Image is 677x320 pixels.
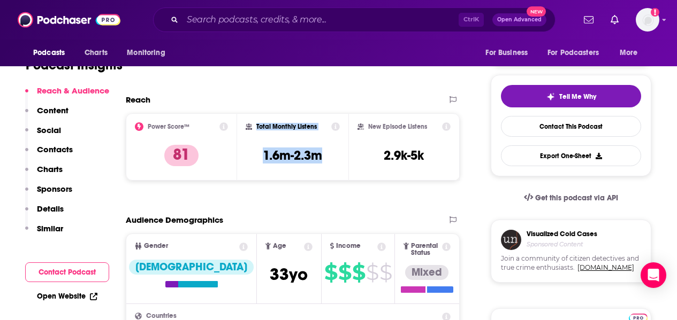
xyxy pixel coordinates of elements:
[18,10,120,30] img: Podchaser - Follow, Share and Rate Podcasts
[541,43,614,63] button: open menu
[459,13,484,27] span: Ctrl K
[37,184,72,194] p: Sponsors
[636,8,659,32] img: User Profile
[641,262,666,288] div: Open Intercom Messenger
[127,45,165,60] span: Monitoring
[25,204,64,223] button: Details
[78,43,114,63] a: Charts
[535,193,618,202] span: Get this podcast via API
[273,243,286,249] span: Age
[547,45,599,60] span: For Podcasters
[527,230,597,238] h3: Visualized Cold Cases
[126,95,150,105] h2: Reach
[580,11,598,29] a: Show notifications dropdown
[25,144,73,164] button: Contacts
[256,123,317,130] h2: Total Monthly Listens
[324,264,337,281] span: $
[577,263,634,271] a: [DOMAIN_NAME]
[119,43,179,63] button: open menu
[26,43,79,63] button: open menu
[25,105,69,125] button: Content
[366,264,378,281] span: $
[25,125,61,145] button: Social
[144,243,168,249] span: Gender
[501,230,521,250] img: coldCase.18b32719.png
[263,147,322,163] h3: 1.6m-2.3m
[25,184,72,204] button: Sponsors
[559,92,596,101] span: Tell Me Why
[491,220,651,308] a: Visualized Cold CasesSponsored ContentJoin a community of citizen detectives and true crime enthu...
[606,11,623,29] a: Show notifications dropdown
[338,264,351,281] span: $
[384,147,424,163] h3: 2.9k-5k
[37,223,63,233] p: Similar
[492,13,546,26] button: Open AdvancedNew
[37,125,61,135] p: Social
[620,45,638,60] span: More
[37,164,63,174] p: Charts
[636,8,659,32] button: Show profile menu
[126,215,223,225] h2: Audience Demographics
[501,145,641,166] button: Export One-Sheet
[405,265,448,280] div: Mixed
[270,264,308,285] span: 33 yo
[352,264,365,281] span: $
[368,123,427,130] h2: New Episode Listens
[485,45,528,60] span: For Business
[636,8,659,32] span: Logged in as ABolliger
[612,43,651,63] button: open menu
[37,85,109,96] p: Reach & Audience
[515,185,627,211] a: Get this podcast via API
[164,145,199,166] p: 81
[497,17,542,22] span: Open Advanced
[501,116,641,137] a: Contact This Podcast
[546,92,555,101] img: tell me why sparkle
[25,223,63,243] button: Similar
[379,264,392,281] span: $
[501,85,641,107] button: tell me why sparkleTell Me Why
[501,254,641,272] span: Join a community of citizen detectives and true crime enthusiasts.
[25,85,109,105] button: Reach & Audience
[37,292,97,301] a: Open Website
[146,313,177,319] span: Countries
[37,105,69,115] p: Content
[25,164,63,184] button: Charts
[153,7,556,32] div: Search podcasts, credits, & more...
[527,240,597,248] h4: Sponsored Content
[478,43,541,63] button: open menu
[25,262,109,282] button: Contact Podcast
[85,45,108,60] span: Charts
[182,11,459,28] input: Search podcasts, credits, & more...
[411,243,440,256] span: Parental Status
[37,144,73,154] p: Contacts
[527,6,546,17] span: New
[129,260,254,275] div: [DEMOGRAPHIC_DATA]
[651,8,659,17] svg: Add a profile image
[37,204,64,214] p: Details
[336,243,361,249] span: Income
[148,123,189,130] h2: Power Score™
[33,45,65,60] span: Podcasts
